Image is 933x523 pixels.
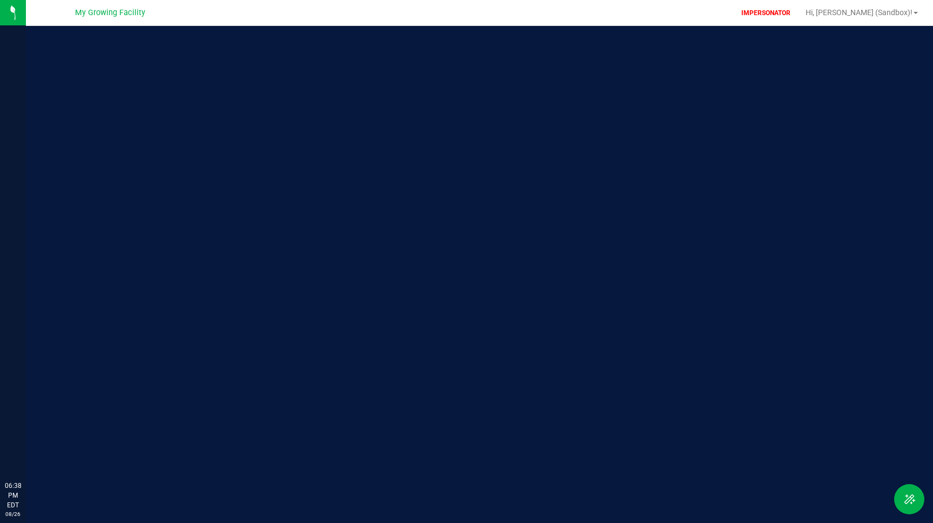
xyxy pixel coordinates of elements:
[806,8,912,17] span: Hi, [PERSON_NAME] (Sandbox)!
[894,484,924,514] button: Toggle Menu
[737,8,795,18] p: IMPERSONATOR
[5,481,21,510] p: 06:38 PM EDT
[75,8,145,17] span: My Growing Facility
[5,510,21,518] p: 08/26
